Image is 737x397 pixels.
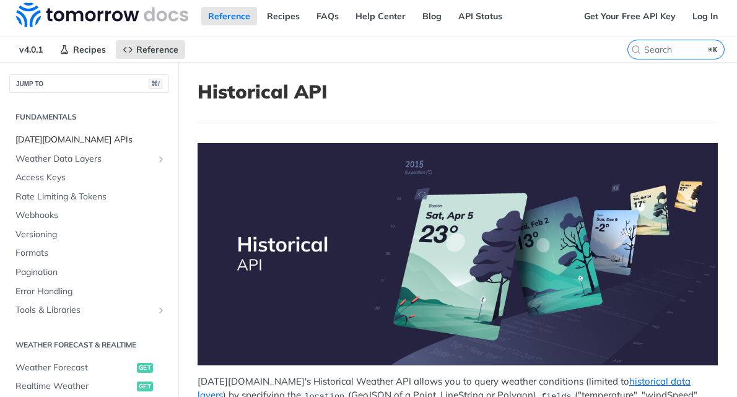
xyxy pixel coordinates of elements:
[15,229,166,241] span: Versioning
[149,79,162,89] span: ⌘/
[9,263,169,282] a: Pagination
[686,7,725,25] a: Log In
[15,191,166,203] span: Rate Limiting & Tokens
[15,172,166,184] span: Access Keys
[631,45,641,55] svg: Search
[9,150,169,168] a: Weather Data LayersShow subpages for Weather Data Layers
[9,244,169,263] a: Formats
[136,44,178,55] span: Reference
[15,362,134,374] span: Weather Forecast
[9,359,169,377] a: Weather Forecastget
[15,153,153,165] span: Weather Data Layers
[201,7,257,25] a: Reference
[15,266,166,279] span: Pagination
[9,131,169,149] a: [DATE][DOMAIN_NAME] APIs
[9,282,169,301] a: Error Handling
[15,286,166,298] span: Error Handling
[705,43,721,56] kbd: ⌘K
[9,74,169,93] button: JUMP TO⌘/
[156,154,166,164] button: Show subpages for Weather Data Layers
[15,209,166,222] span: Webhooks
[198,81,718,103] h1: Historical API
[198,143,718,365] span: Expand image
[9,168,169,187] a: Access Keys
[15,304,153,316] span: Tools & Libraries
[451,7,509,25] a: API Status
[9,111,169,123] h2: Fundamentals
[9,339,169,351] h2: Weather Forecast & realtime
[9,188,169,206] a: Rate Limiting & Tokens
[577,7,682,25] a: Get Your Free API Key
[73,44,106,55] span: Recipes
[16,2,188,27] img: Tomorrow.io Weather API Docs
[137,382,153,391] span: get
[310,7,346,25] a: FAQs
[198,143,718,365] img: Historical-API.png
[9,225,169,244] a: Versioning
[9,206,169,225] a: Webhooks
[15,134,166,146] span: [DATE][DOMAIN_NAME] APIs
[137,363,153,373] span: get
[9,377,169,396] a: Realtime Weatherget
[116,40,185,59] a: Reference
[416,7,448,25] a: Blog
[260,7,307,25] a: Recipes
[156,305,166,315] button: Show subpages for Tools & Libraries
[15,247,166,260] span: Formats
[12,40,50,59] span: v4.0.1
[15,380,134,393] span: Realtime Weather
[9,301,169,320] a: Tools & LibrariesShow subpages for Tools & Libraries
[349,7,412,25] a: Help Center
[53,40,113,59] a: Recipes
